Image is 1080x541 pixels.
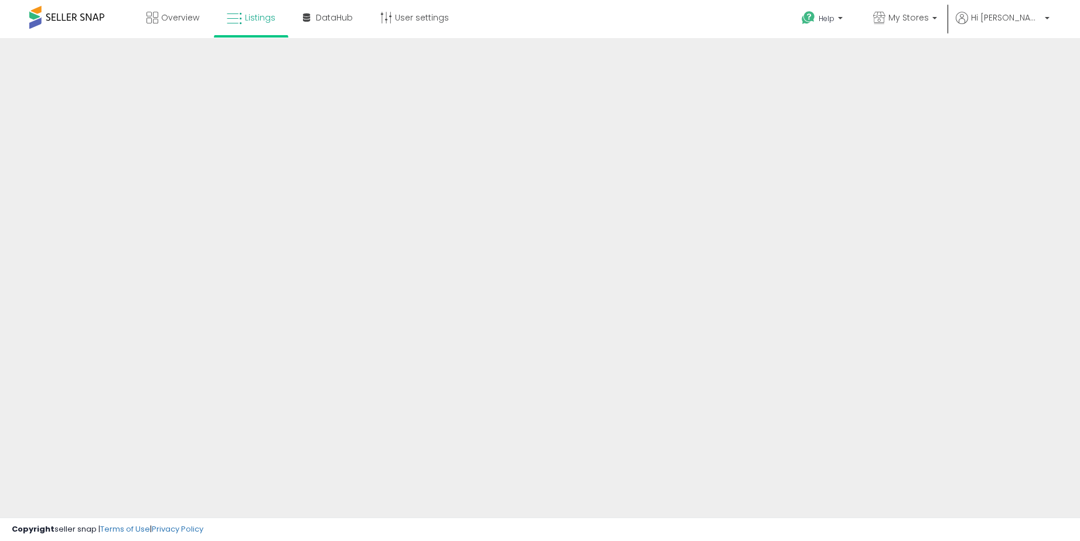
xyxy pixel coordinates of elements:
span: Help [819,13,834,23]
span: Overview [161,12,199,23]
span: DataHub [316,12,353,23]
a: Privacy Policy [152,523,203,535]
div: seller snap | | [12,524,203,535]
span: Hi [PERSON_NAME] [971,12,1041,23]
a: Terms of Use [100,523,150,535]
i: Get Help [801,11,816,25]
span: My Stores [888,12,929,23]
span: Listings [245,12,275,23]
strong: Copyright [12,523,54,535]
a: Hi [PERSON_NAME] [956,12,1050,38]
a: Help [792,2,854,38]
